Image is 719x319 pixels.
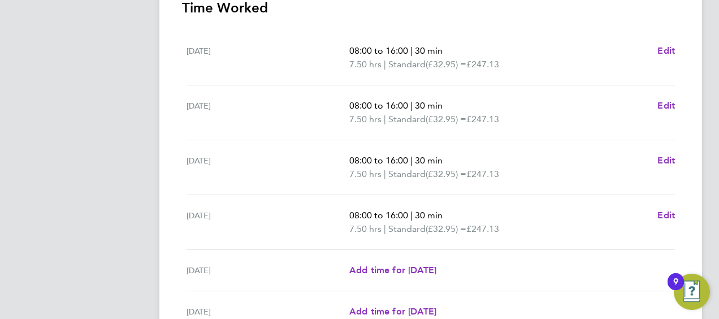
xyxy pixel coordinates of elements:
span: £247.13 [466,59,499,70]
span: Standard [388,58,426,71]
span: | [384,59,386,70]
span: 30 min [415,210,443,221]
span: | [410,210,413,221]
span: 30 min [415,155,443,166]
span: (£32.95) = [426,59,466,70]
span: 7.50 hrs [349,114,382,124]
div: [DATE] [187,44,349,71]
span: | [410,100,413,111]
div: [DATE] [187,154,349,181]
a: Edit [657,99,675,113]
span: 30 min [415,45,443,56]
span: (£32.95) = [426,114,466,124]
a: Add time for [DATE] [349,264,436,277]
a: Add time for [DATE] [349,305,436,318]
span: 30 min [415,100,443,111]
span: 7.50 hrs [349,169,382,179]
span: 08:00 to 16:00 [349,155,408,166]
span: | [384,223,386,234]
span: Standard [388,167,426,181]
span: 7.50 hrs [349,223,382,234]
span: (£32.95) = [426,169,466,179]
span: £247.13 [466,114,499,124]
div: [DATE] [187,209,349,236]
span: 08:00 to 16:00 [349,100,408,111]
div: 9 [673,282,678,296]
span: | [410,155,413,166]
span: £247.13 [466,223,499,234]
span: Edit [657,45,675,56]
span: 7.50 hrs [349,59,382,70]
span: | [410,45,413,56]
button: Open Resource Center, 9 new notifications [674,274,710,310]
span: Standard [388,222,426,236]
span: (£32.95) = [426,223,466,234]
span: | [384,114,386,124]
span: 08:00 to 16:00 [349,210,408,221]
span: Edit [657,155,675,166]
span: Edit [657,210,675,221]
div: [DATE] [187,305,349,318]
div: [DATE] [187,99,349,126]
span: 08:00 to 16:00 [349,45,408,56]
span: £247.13 [466,169,499,179]
a: Edit [657,209,675,222]
a: Edit [657,44,675,58]
a: Edit [657,154,675,167]
span: Add time for [DATE] [349,306,436,317]
span: | [384,169,386,179]
span: Edit [657,100,675,111]
span: Standard [388,113,426,126]
span: Add time for [DATE] [349,265,436,275]
div: [DATE] [187,264,349,277]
